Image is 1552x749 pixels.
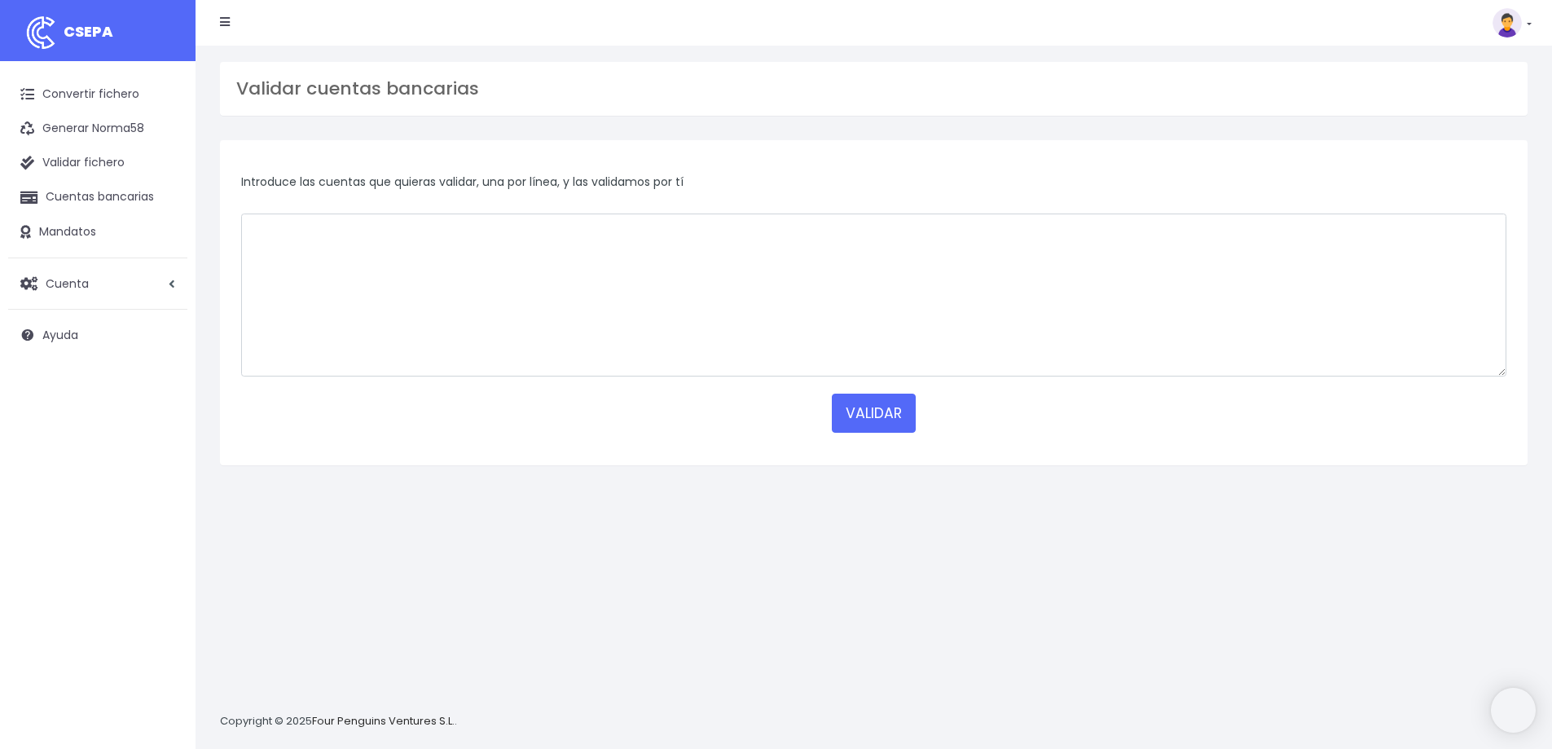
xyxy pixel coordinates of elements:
a: Convertir fichero [8,77,187,112]
a: Four Penguins Ventures S.L. [312,713,455,729]
p: Copyright © 2025 . [220,713,457,730]
span: Introduce las cuentas que quieras validar, una por línea, y las validamos por tí [241,174,684,190]
img: logo [20,12,61,53]
span: Ayuda [42,327,78,343]
a: Mandatos [8,215,187,249]
a: Cuenta [8,267,187,301]
span: Cuenta [46,275,89,291]
a: Cuentas bancarias [8,180,187,214]
a: Validar fichero [8,146,187,180]
img: profile [1493,8,1522,37]
h3: Validar cuentas bancarias [236,78,1511,99]
a: Generar Norma58 [8,112,187,146]
button: VALIDAR [832,394,916,433]
a: Ayuda [8,318,187,352]
span: CSEPA [64,21,113,42]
